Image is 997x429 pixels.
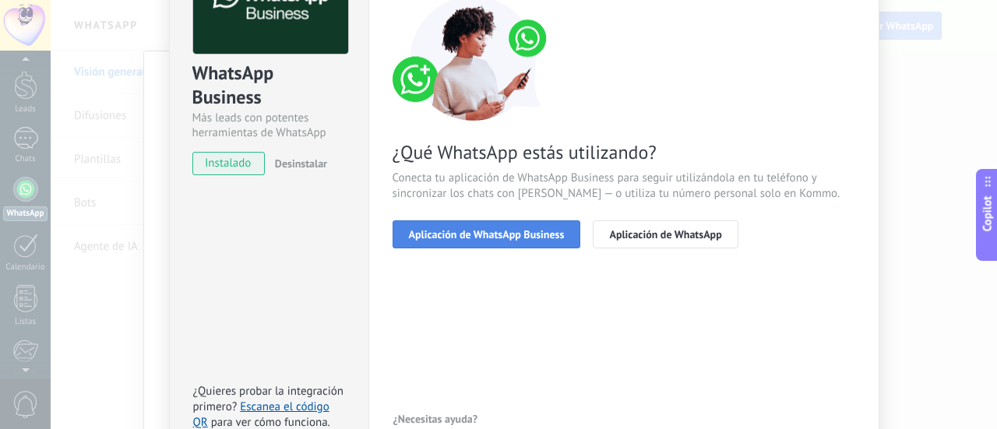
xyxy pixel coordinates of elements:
[393,220,581,248] button: Aplicación de WhatsApp Business
[193,384,344,414] span: ¿Quieres probar la integración primero?
[192,111,346,140] div: Más leads con potentes herramientas de WhatsApp
[409,229,565,240] span: Aplicación de WhatsApp Business
[593,220,738,248] button: Aplicación de WhatsApp
[269,152,327,175] button: Desinstalar
[193,152,264,175] span: instalado
[275,156,327,171] span: Desinstalar
[393,140,855,164] span: ¿Qué WhatsApp estás utilizando?
[393,171,855,202] span: Conecta tu aplicación de WhatsApp Business para seguir utilizándola en tu teléfono y sincronizar ...
[393,413,478,424] span: ¿Necesitas ayuda?
[609,229,721,240] span: Aplicación de WhatsApp
[980,195,995,231] span: Copilot
[192,61,346,111] div: WhatsApp Business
